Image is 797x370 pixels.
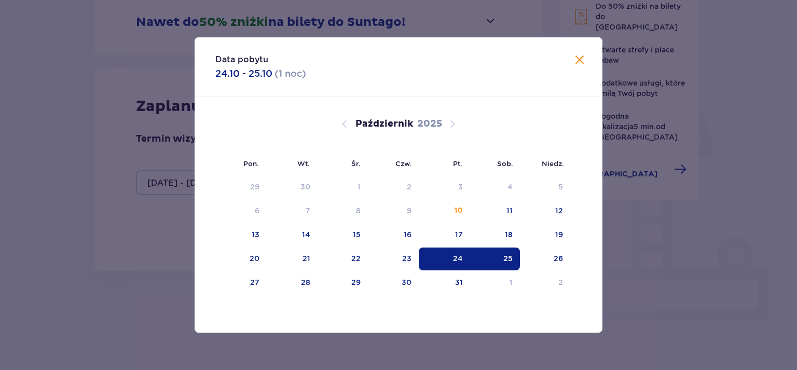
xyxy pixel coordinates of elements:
[453,253,463,264] div: 24
[300,182,310,192] div: 30
[419,248,470,270] td: Data zaznaczona. piątek, 24 października 2025
[368,200,419,223] td: Data niedostępna. czwartek, 9 października 2025
[215,200,267,223] td: Data niedostępna. poniedziałek, 6 października 2025
[402,253,411,264] div: 23
[355,118,413,130] p: Październik
[368,176,419,199] td: Data niedostępna. czwartek, 2 października 2025
[215,176,267,199] td: Data niedostępna. poniedziałek, 29 września 2025
[554,253,563,264] div: 26
[558,277,563,287] div: 2
[520,248,570,270] td: 26
[215,67,272,80] p: 24.10 - 25.10
[402,277,411,287] div: 30
[558,182,563,192] div: 5
[303,253,310,264] div: 21
[417,118,442,130] p: 2025
[507,182,513,192] div: 4
[297,159,310,168] small: Wt.
[267,176,318,199] td: Data niedostępna. wtorek, 30 września 2025
[419,176,470,199] td: Data niedostępna. piątek, 3 października 2025
[470,271,520,294] td: 1
[318,224,368,246] td: 15
[407,182,411,192] div: 2
[520,271,570,294] td: 2
[267,200,318,223] td: Data niedostępna. wtorek, 7 października 2025
[368,271,419,294] td: 30
[301,277,310,287] div: 28
[573,54,586,67] button: Zamknij
[351,253,361,264] div: 22
[306,205,310,216] div: 7
[555,205,563,216] div: 12
[470,176,520,199] td: Data niedostępna. sobota, 4 października 2025
[267,271,318,294] td: 28
[520,176,570,199] td: Data niedostępna. niedziela, 5 października 2025
[318,248,368,270] td: 22
[506,205,513,216] div: 11
[243,159,259,168] small: Pon.
[358,182,361,192] div: 1
[470,224,520,246] td: 18
[446,118,459,130] button: Następny miesiąc
[318,200,368,223] td: Data niedostępna. środa, 8 października 2025
[250,277,259,287] div: 27
[470,248,520,270] td: Data zaznaczona. sobota, 25 października 2025
[455,229,463,240] div: 17
[250,182,259,192] div: 29
[520,200,570,223] td: 12
[453,159,462,168] small: Pt.
[542,159,564,168] small: Niedz.
[250,253,259,264] div: 20
[356,205,361,216] div: 8
[215,248,267,270] td: 20
[368,224,419,246] td: 16
[338,118,351,130] button: Poprzedni miesiąc
[458,182,463,192] div: 3
[267,224,318,246] td: 14
[353,229,361,240] div: 15
[274,67,306,80] p: ( 1 noc )
[215,224,267,246] td: 13
[404,229,411,240] div: 16
[520,224,570,246] td: 19
[407,205,411,216] div: 9
[505,229,513,240] div: 18
[470,200,520,223] td: 11
[395,159,411,168] small: Czw.
[419,224,470,246] td: 17
[419,271,470,294] td: 31
[267,248,318,270] td: 21
[419,200,470,223] td: 10
[215,54,268,65] p: Data pobytu
[255,205,259,216] div: 6
[455,205,463,216] div: 10
[368,248,419,270] td: 23
[215,271,267,294] td: 27
[510,277,513,287] div: 1
[555,229,563,240] div: 19
[497,159,513,168] small: Sob.
[302,229,310,240] div: 14
[351,277,361,287] div: 29
[318,271,368,294] td: 29
[318,176,368,199] td: Data niedostępna. środa, 1 października 2025
[503,253,513,264] div: 25
[351,159,361,168] small: Śr.
[455,277,463,287] div: 31
[252,229,259,240] div: 13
